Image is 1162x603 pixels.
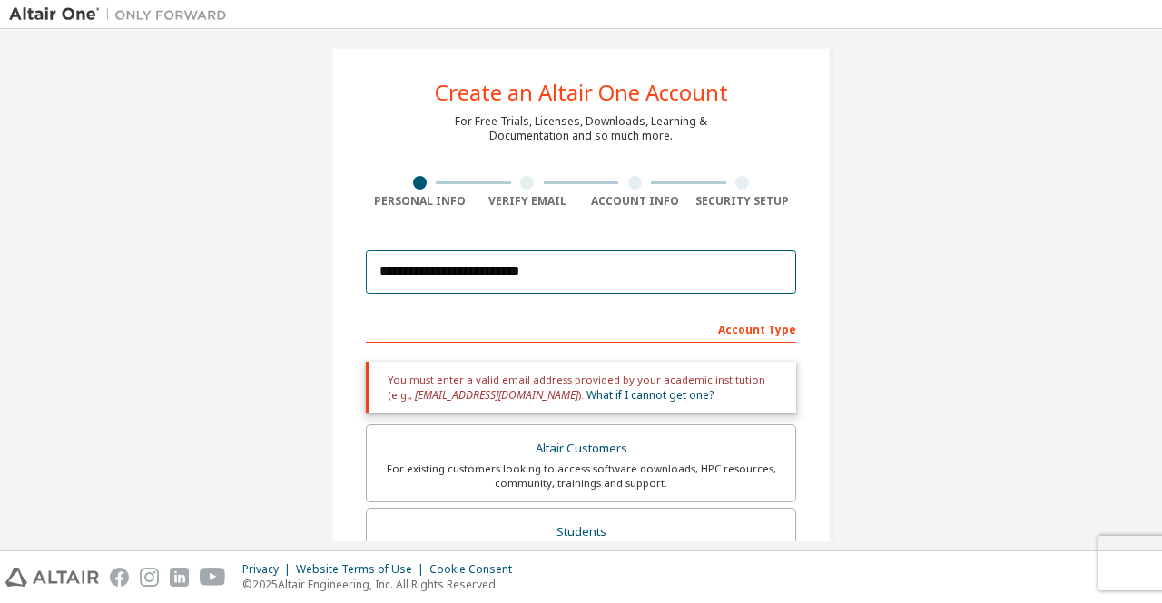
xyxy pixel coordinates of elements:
div: Altair Customers [378,436,784,462]
div: Privacy [242,562,296,577]
span: [EMAIL_ADDRESS][DOMAIN_NAME] [415,387,578,403]
img: altair_logo.svg [5,568,99,587]
p: © 2025 Altair Engineering, Inc. All Rights Reserved. [242,577,523,592]
div: Students [378,520,784,545]
div: Website Terms of Use [296,562,429,577]
img: linkedin.svg [170,568,189,587]
div: You must enter a valid email address provided by your academic institution (e.g., ). [366,362,796,413]
div: Create an Altair One Account [435,82,728,103]
div: For Free Trials, Licenses, Downloads, Learning & Documentation and so much more. [455,114,707,143]
div: Verify Email [474,194,582,209]
div: Security Setup [689,194,797,209]
div: Cookie Consent [429,562,523,577]
img: Altair One [9,5,236,24]
div: Account Type [366,314,796,343]
div: For existing customers looking to access software downloads, HPC resources, community, trainings ... [378,462,784,491]
img: instagram.svg [140,568,159,587]
div: Account Info [581,194,689,209]
img: youtube.svg [200,568,226,587]
a: What if I cannot get one? [586,387,714,403]
div: Personal Info [366,194,474,209]
img: facebook.svg [110,568,129,587]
